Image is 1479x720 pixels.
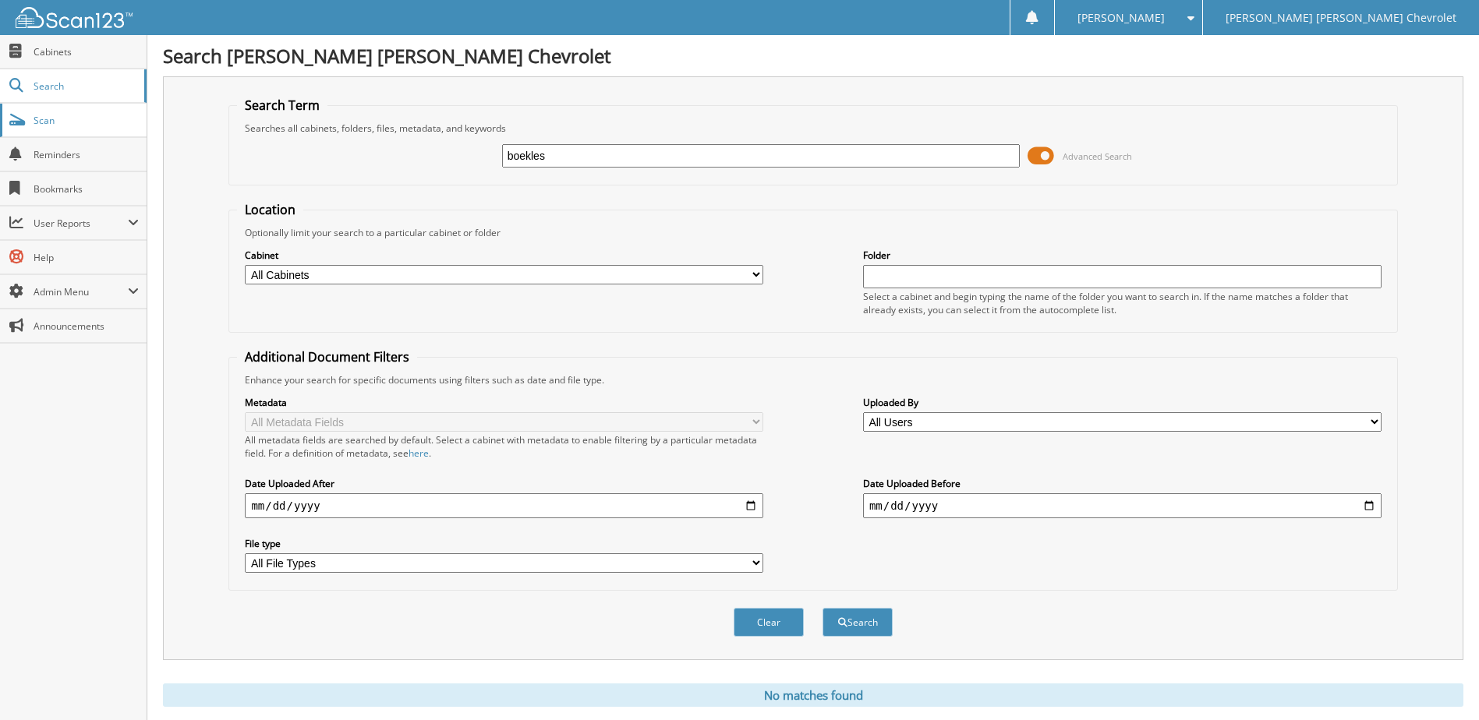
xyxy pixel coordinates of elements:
span: Reminders [34,148,139,161]
div: No matches found [163,683,1463,707]
img: scan123-logo-white.svg [16,7,133,28]
label: Date Uploaded After [245,477,763,490]
span: Bookmarks [34,182,139,196]
input: end [863,493,1382,518]
span: Advanced Search [1063,150,1132,162]
div: All metadata fields are searched by default. Select a cabinet with metadata to enable filtering b... [245,433,763,460]
legend: Location [237,201,303,218]
span: Help [34,251,139,264]
label: Metadata [245,396,763,409]
span: Admin Menu [34,285,128,298]
span: [PERSON_NAME] [1077,13,1165,23]
label: Folder [863,249,1382,262]
label: Cabinet [245,249,763,262]
span: Search [34,79,136,93]
label: Uploaded By [863,396,1382,409]
div: Enhance your search for specific documents using filters such as date and file type. [237,373,1389,386]
label: Date Uploaded Before [863,477,1382,490]
legend: Additional Document Filters [237,348,417,365]
span: [PERSON_NAME] [PERSON_NAME] Chevrolet [1226,13,1456,23]
span: User Reports [34,217,128,230]
iframe: Chat Widget [1401,645,1479,720]
span: Scan [34,114,139,127]
span: Cabinets [34,45,139,58]
a: here [409,446,429,460]
legend: Search Term [237,97,327,114]
button: Clear [734,608,804,637]
input: start [245,493,763,518]
button: Search [823,608,893,637]
span: Announcements [34,319,139,333]
label: File type [245,537,763,550]
div: Optionally limit your search to a particular cabinet or folder [237,226,1389,239]
div: Select a cabinet and begin typing the name of the folder you want to search in. If the name match... [863,290,1382,316]
h1: Search [PERSON_NAME] [PERSON_NAME] Chevrolet [163,43,1463,69]
div: Searches all cabinets, folders, files, metadata, and keywords [237,122,1389,135]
